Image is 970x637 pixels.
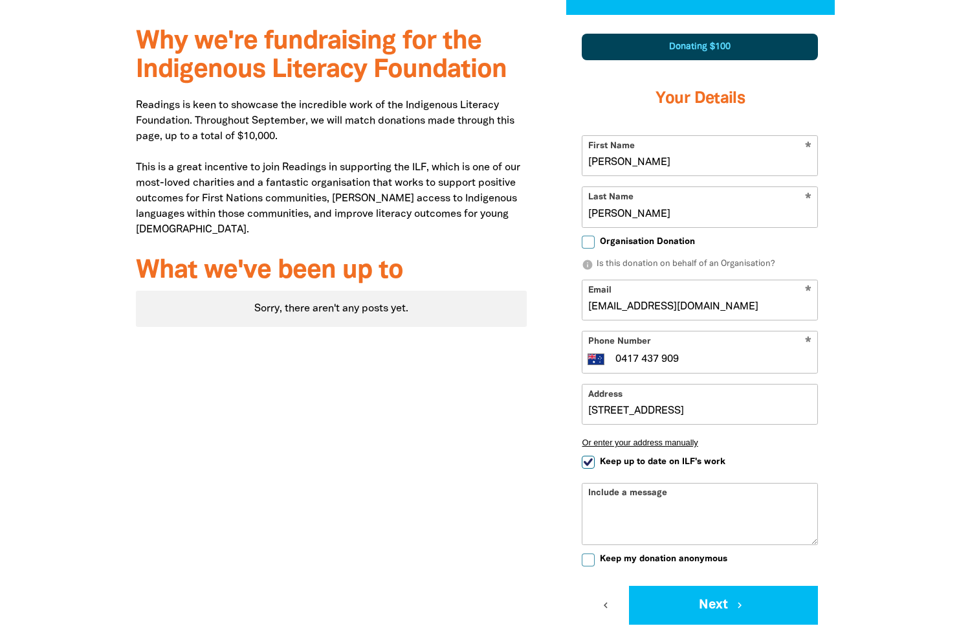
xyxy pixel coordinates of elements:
span: Keep up to date on ILF's work [600,456,725,468]
i: chevron_right [734,599,745,611]
button: chevron_left [582,586,629,625]
button: Or enter your address manually [582,438,818,447]
input: Organisation Donation [582,236,595,249]
h3: Your Details [582,73,818,125]
div: Paginated content [136,291,527,327]
input: Keep up to date on ILF's work [582,456,595,469]
span: Keep my donation anonymous [600,553,727,565]
div: Donating $100 [582,34,818,60]
i: Required [805,337,811,349]
i: info [582,259,593,271]
h3: What we've been up to [136,257,527,285]
p: Is this donation on behalf of an Organisation? [582,258,818,271]
i: chevron_left [600,599,612,611]
div: Sorry, there aren't any posts yet. [136,291,527,327]
span: Why we're fundraising for the Indigenous Literacy Foundation [136,30,507,82]
button: Next chevron_right [629,586,818,625]
p: Readings is keen to showcase the incredible work of the Indigenous Literacy Foundation. Throughou... [136,98,527,238]
input: Keep my donation anonymous [582,553,595,566]
span: Organisation Donation [600,236,695,248]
